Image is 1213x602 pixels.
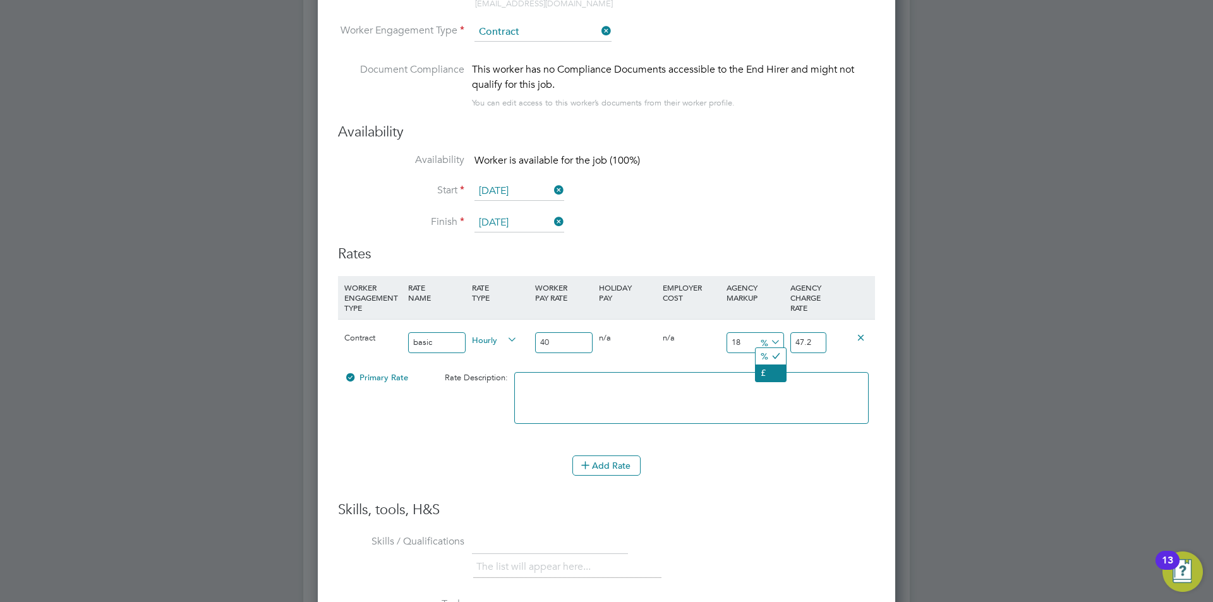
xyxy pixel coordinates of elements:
[472,332,517,346] span: Hourly
[756,335,782,349] span: %
[756,364,786,381] li: £
[474,23,612,42] input: Select one
[338,215,464,229] label: Finish
[474,154,640,167] span: Worker is available for the job (100%)
[472,95,735,111] div: You can edit access to this worker’s documents from their worker profile.
[596,276,660,309] div: HOLIDAY PAY
[532,276,596,309] div: WORKER PAY RATE
[1162,551,1203,592] button: Open Resource Center, 13 new notifications
[572,455,641,476] button: Add Rate
[787,276,830,319] div: AGENCY CHARGE RATE
[445,372,508,383] span: Rate Description:
[344,372,408,383] span: Primary Rate
[472,62,875,92] div: This worker has no Compliance Documents accessible to the End Hirer and might not qualify for thi...
[338,184,464,197] label: Start
[405,276,469,309] div: RATE NAME
[338,501,875,519] h3: Skills, tools, H&S
[338,535,464,548] label: Skills / Qualifications
[476,558,596,575] li: The list will appear here...
[338,245,875,263] h3: Rates
[474,214,564,232] input: Select one
[663,332,675,343] span: n/a
[344,332,375,343] span: Contract
[338,24,464,37] label: Worker Engagement Type
[338,62,464,108] label: Document Compliance
[469,276,533,309] div: RATE TYPE
[756,348,786,364] li: %
[341,276,405,319] div: WORKER ENGAGEMENT TYPE
[474,182,564,201] input: Select one
[1162,560,1173,577] div: 13
[338,123,875,141] h3: Availability
[599,332,611,343] span: n/a
[338,154,464,167] label: Availability
[723,276,787,309] div: AGENCY MARKUP
[660,276,723,309] div: EMPLOYER COST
